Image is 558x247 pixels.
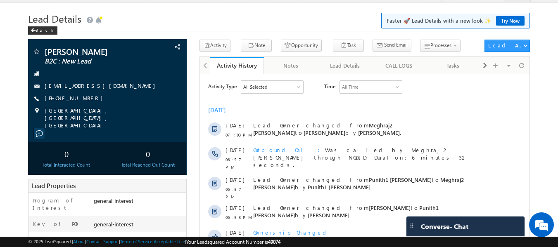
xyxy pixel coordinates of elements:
[30,146,103,161] div: 0
[420,40,461,52] button: Processes
[53,130,239,144] span: Lead Owner changed from to by .
[86,239,119,244] a: Contact Support
[53,72,125,79] span: Outbound Call
[32,181,76,190] span: Lead Properties
[123,212,164,219] span: [PERSON_NAME]
[45,107,173,129] span: [GEOGRAPHIC_DATA], [GEOGRAPHIC_DATA], [GEOGRAPHIC_DATA]
[26,189,50,196] span: 06:03 PM
[8,32,35,40] div: [DATE]
[26,47,44,55] span: [DATE]
[53,232,129,239] span: Ownership Changed
[26,232,44,240] span: [DATE]
[92,197,187,208] div: general-interest
[264,57,318,74] a: Notes
[41,7,103,19] div: All Selected
[26,204,44,212] span: [DATE]
[53,47,201,62] span: Lead Owner changed from to by .
[135,4,155,24] div: Minimize live chat window
[33,197,86,212] label: Program of Interest
[28,26,62,33] a: Back
[28,238,280,246] span: © 2025 LeadSquared | | | | |
[53,102,264,116] span: Lead Owner changed from to by .
[26,130,44,137] span: [DATE]
[379,61,419,71] div: CALL LOGS
[8,6,37,19] span: Activity Type
[74,188,90,195] span: System
[108,109,171,116] span: Punith1 [PERSON_NAME]
[30,161,103,169] div: Total Interacted Count
[43,9,67,16] div: All Selected
[325,61,365,71] div: Lead Details
[408,222,415,229] img: carter-drag
[426,57,480,74] a: Tasks
[112,191,150,202] em: Start Chat
[45,82,159,89] a: [EMAIL_ADDRESS][DOMAIN_NAME]
[372,57,426,74] a: CALL LOGS
[199,40,230,52] button: Activity
[26,82,50,96] span: 06:57 PM
[484,40,530,52] button: Lead Actions
[488,42,523,49] div: Lead Actions
[430,42,451,48] span: Processes
[95,188,131,195] span: [DATE] 06:03 PM
[74,164,90,170] span: System
[26,139,50,147] span: 06:53 PM
[108,137,150,144] span: [PERSON_NAME]
[26,155,44,162] span: [DATE]
[421,223,468,230] span: Converse - Chat
[53,188,294,195] span: Added by on
[333,40,364,52] button: Task
[384,41,408,49] span: Send Email
[373,40,411,52] button: Send Email
[26,72,44,80] span: [DATE]
[268,239,280,245] span: 49074
[104,55,145,62] span: [PERSON_NAME]
[318,57,372,74] a: Lead Details
[281,40,322,52] button: Opportunity
[92,220,187,232] div: general-interest
[33,220,81,228] label: Key of POI
[14,43,35,54] img: d_60004797649_company_0_60004797649
[271,61,311,71] div: Notes
[124,6,135,19] span: Time
[45,57,142,66] span: B2C : New Lead
[387,16,525,25] span: Faster 🚀 Lead Details with a new look ✨
[169,130,211,137] span: [PERSON_NAME]
[53,179,129,186] span: Ownership Changed
[120,239,152,244] a: Terms of Service
[28,26,57,35] div: Back
[154,239,185,244] a: Acceptable Use
[53,72,268,94] span: Was called by Meghraj2 [PERSON_NAME] through NODID. Duration:6 minutes 32 seconds.
[26,102,44,109] span: [DATE]
[112,161,184,169] div: Total Reached Out Count
[45,47,142,56] span: [PERSON_NAME]
[433,61,473,71] div: Tasks
[45,94,107,101] a: [PHONE_NUMBER]
[43,43,139,54] div: Chat with us now
[186,239,280,245] span: Your Leadsquared Account Number is
[26,111,50,126] span: 06:57 PM
[26,179,44,187] span: [DATE]
[53,47,192,62] span: Meghraj2 [PERSON_NAME]
[73,239,85,244] a: About
[112,146,184,161] div: 0
[177,212,219,219] span: [PERSON_NAME]
[95,164,131,170] span: [DATE] 06:09 PM
[216,61,258,69] div: Activity History
[53,102,264,116] span: Meghraj2 [PERSON_NAME]
[496,16,525,26] a: Try Now
[72,212,114,219] span: [PERSON_NAME]
[26,164,50,172] span: 06:09 PM
[11,76,151,183] textarea: Type your message and hit 'Enter'
[241,40,272,52] button: Note
[142,9,159,16] div: All Time
[26,57,50,64] span: 07:03 PM
[53,130,239,144] span: Punith1 [PERSON_NAME]
[53,163,294,171] span: Added by on
[28,12,81,25] span: Lead Details
[53,155,129,162] span: Ownership Changed
[210,57,264,74] a: Activity History
[53,204,220,219] span: Lead Owner changed from to by .
[26,214,50,228] span: 05:46 PM
[169,102,232,109] span: Punith1 [PERSON_NAME]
